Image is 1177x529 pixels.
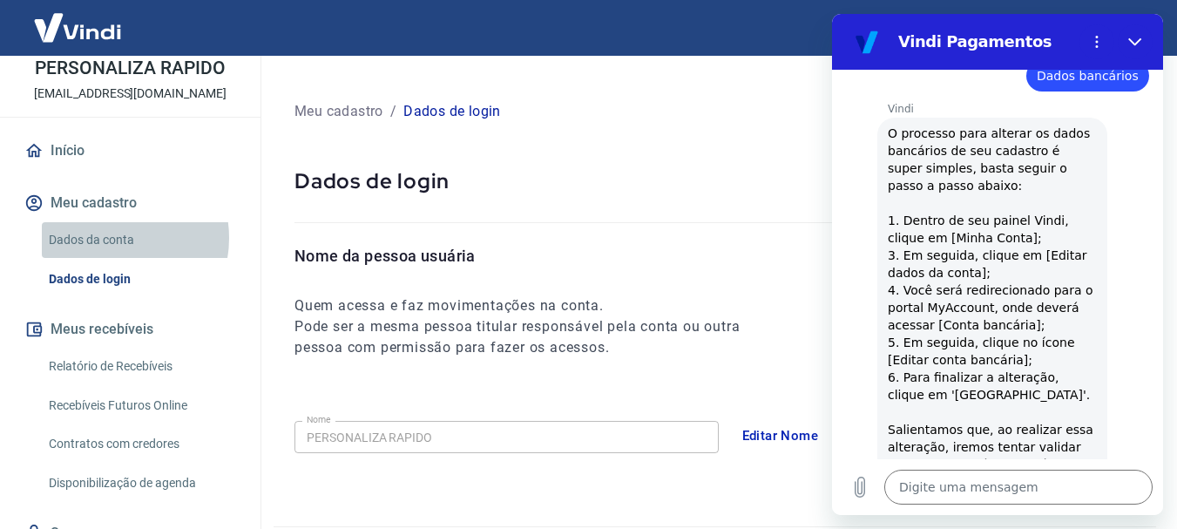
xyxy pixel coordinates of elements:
[21,132,240,170] a: Início
[294,295,772,316] h6: Quem acessa e faz movimentações na conta.
[21,184,240,222] button: Meu cadastro
[42,261,240,297] a: Dados de login
[21,310,240,349] button: Meus recebíveis
[42,388,240,424] a: Recebíveis Futuros Online
[733,417,829,454] button: Editar Nome
[294,316,772,358] h6: Pode ser a mesma pessoa titular responsável pela conta ou outra pessoa com permissão para fazer o...
[42,465,240,501] a: Disponibilização de agenda
[832,14,1163,515] iframe: Janela de mensagens
[42,349,240,384] a: Relatório de Recebíveis
[390,101,396,122] p: /
[21,1,134,54] img: Vindi
[294,244,772,268] p: Nome da pessoa usuária
[294,167,1135,194] p: Dados de login
[35,59,225,78] p: PERSONALIZA RAPIDO
[1093,12,1156,44] button: Sair
[403,101,501,122] p: Dados de login
[42,222,240,258] a: Dados da conta
[307,413,331,426] label: Nome
[42,426,240,462] a: Contratos com credores
[10,456,45,491] button: Carregar arquivo
[34,85,227,103] p: [EMAIL_ADDRESS][DOMAIN_NAME]
[294,101,383,122] p: Meu cadastro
